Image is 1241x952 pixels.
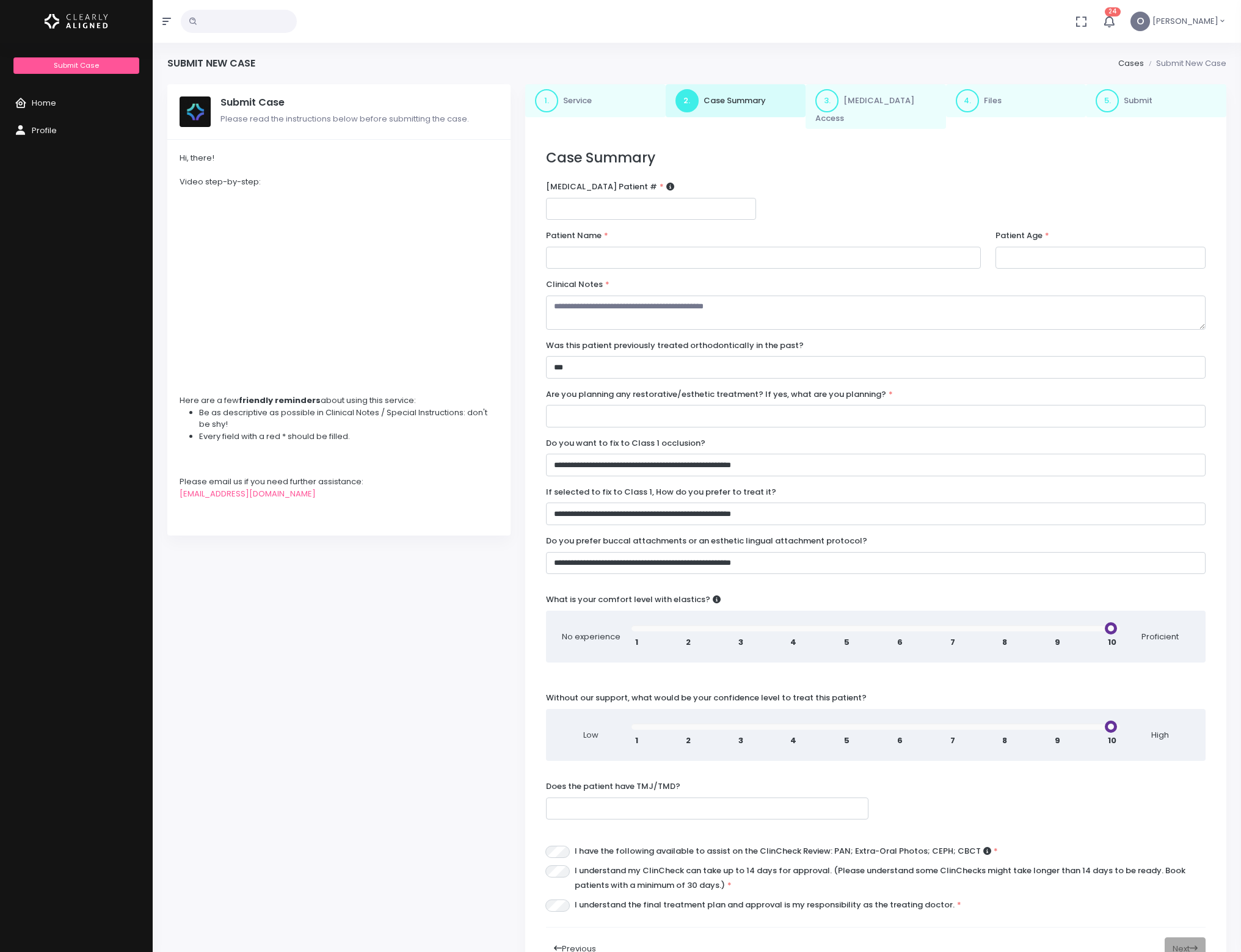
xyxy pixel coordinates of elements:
label: [MEDICAL_DATA] Patient # [546,181,674,193]
span: 9 [1055,636,1060,649]
span: 1 [635,735,638,747]
a: 2.Case Summary [666,84,806,117]
span: 6 [897,735,903,747]
a: 4.Files [946,84,1086,117]
div: Video step-by-step: [180,176,498,188]
span: 1. [535,89,558,112]
div: Here are a few about using this service: [180,394,498,407]
label: Patient Age [995,230,1049,242]
span: 1 [635,636,638,649]
span: 7 [950,636,955,649]
img: Logo Horizontal [45,9,108,34]
span: 10 [1108,636,1116,649]
label: Do you want to fix to Class 1 occlusion? [546,437,705,449]
a: 1.Service [525,84,666,117]
h5: Submit Case [220,96,498,109]
span: Please read the instructions below before submitting the case. [220,113,469,125]
span: 5. [1096,89,1119,112]
span: 8 [1002,636,1007,649]
span: 2 [686,735,691,747]
label: Clinical Notes [546,278,610,291]
label: Was this patient previously treated orthodontically in the past? [546,340,804,352]
label: Patient Name [546,230,608,242]
span: 4. [956,89,979,112]
span: 2 [686,636,691,649]
label: What is your comfort level with elastics? [546,594,721,606]
span: 4 [790,735,796,747]
div: Hi, there! [180,152,498,164]
span: Profile [32,125,57,136]
span: 5 [844,636,850,649]
li: Every field with a red * should be filled. [199,431,498,443]
span: 3 [738,735,743,747]
a: 5.Submit [1086,84,1226,117]
span: O [1130,12,1150,31]
span: 2. [675,89,699,112]
span: 7 [950,735,955,747]
span: High [1130,729,1191,741]
li: Submit New Case [1144,57,1226,70]
label: Does the patient have TMJ/TMD? [546,780,680,793]
span: 4 [790,636,796,649]
label: Without our support, what would be your confidence level to treat this patient? [546,692,867,704]
span: Proficient [1130,631,1191,643]
h3: Case Summary [546,150,1206,166]
div: Please email us if you need further assistance: [180,476,498,488]
li: Be as descriptive as possible in Clinical Notes / Special Instructions: don't be shy! [199,407,498,431]
span: Home [32,97,56,109]
label: Are you planning any restorative/esthetic treatment? If yes, what are you planning? [546,388,893,401]
a: 3.[MEDICAL_DATA] Access [806,84,946,129]
label: I understand the final treatment plan and approval is my responsibility as the treating doctor. [575,898,961,912]
span: 8 [1002,735,1007,747]
span: No experience [561,631,622,643]
span: 10 [1108,735,1116,747]
span: [PERSON_NAME] [1152,15,1218,27]
span: 3 [738,636,743,649]
label: If selected to fix to Class 1, How do you prefer to treat it? [546,486,776,498]
span: 3. [815,89,839,112]
label: Do you prefer buccal attachments or an esthetic lingual attachment protocol? [546,535,867,547]
span: Submit Case [54,60,99,70]
span: 6 [897,636,903,649]
span: 9 [1055,735,1060,747]
span: 24 [1105,7,1121,16]
a: Cases [1118,57,1144,69]
span: Low [561,729,622,741]
a: [EMAIL_ADDRESS][DOMAIN_NAME] [180,488,316,500]
label: I understand my ClinCheck can take up to 14 days for approval. (Please understand some ClinChecks... [575,863,1205,893]
strong: friendly reminders [239,394,321,406]
span: 5 [844,735,850,747]
h4: Submit New Case [167,57,255,69]
a: Submit Case [13,57,139,74]
label: I have the following available to assist on the ClinCheck Review: PAN; Extra-Oral Photos; CEPH; CBCT [575,844,998,859]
